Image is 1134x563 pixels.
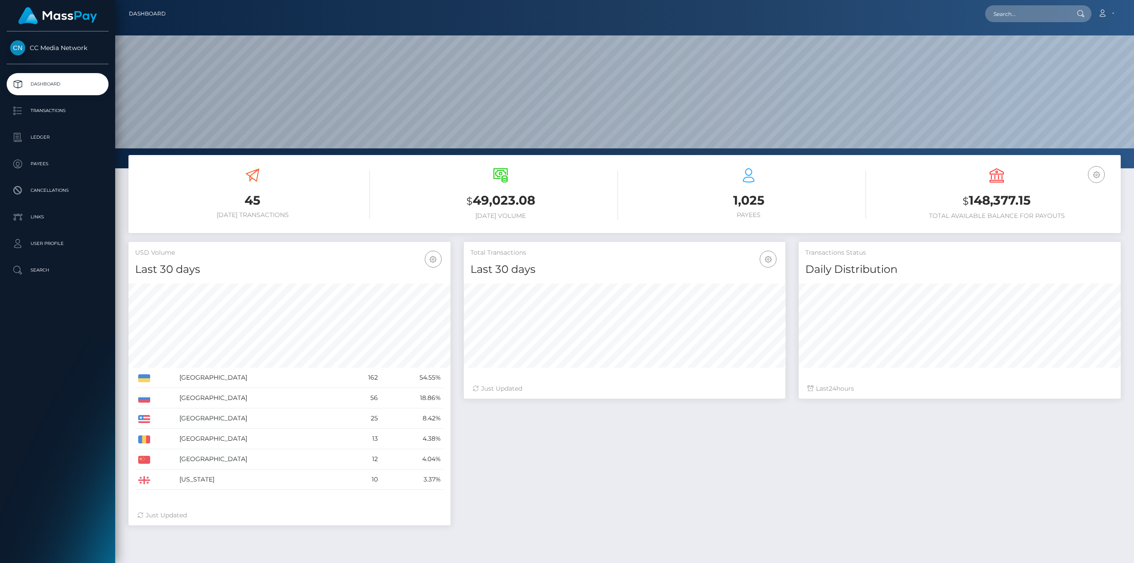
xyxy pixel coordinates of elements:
[7,179,109,202] a: Cancellations
[7,259,109,281] a: Search
[176,388,345,408] td: [GEOGRAPHIC_DATA]
[138,435,150,443] img: RO.png
[176,408,345,429] td: [GEOGRAPHIC_DATA]
[381,388,443,408] td: 18.86%
[176,449,345,470] td: [GEOGRAPHIC_DATA]
[383,192,618,210] h3: 49,023.08
[383,212,618,220] h6: [DATE] Volume
[18,7,97,24] img: MassPay Logo
[963,195,969,207] small: $
[138,456,150,464] img: CN.png
[10,131,105,144] p: Ledger
[345,388,381,408] td: 56
[381,368,443,388] td: 54.55%
[805,248,1114,257] h5: Transactions Status
[10,184,105,197] p: Cancellations
[345,470,381,490] td: 10
[805,262,1114,277] h4: Daily Distribution
[470,248,779,257] h5: Total Transactions
[381,429,443,449] td: 4.38%
[138,476,150,484] img: GE.png
[7,126,109,148] a: Ledger
[808,384,1112,393] div: Last hours
[10,210,105,224] p: Links
[135,248,444,257] h5: USD Volume
[7,44,109,52] span: CC Media Network
[345,449,381,470] td: 12
[7,73,109,95] a: Dashboard
[985,5,1068,22] input: Search...
[176,368,345,388] td: [GEOGRAPHIC_DATA]
[345,408,381,429] td: 25
[129,4,166,23] a: Dashboard
[138,395,150,403] img: RU.png
[7,153,109,175] a: Payees
[10,237,105,250] p: User Profile
[473,384,777,393] div: Just Updated
[138,415,150,423] img: US.png
[10,78,105,91] p: Dashboard
[879,192,1114,210] h3: 148,377.15
[879,212,1114,220] h6: Total Available Balance for Payouts
[10,40,25,55] img: CC Media Network
[138,374,150,382] img: UA.png
[466,195,473,207] small: $
[631,192,866,209] h3: 1,025
[10,264,105,277] p: Search
[381,470,443,490] td: 3.37%
[381,408,443,429] td: 8.42%
[7,233,109,255] a: User Profile
[829,384,836,392] span: 24
[176,470,345,490] td: [US_STATE]
[7,100,109,122] a: Transactions
[381,449,443,470] td: 4.04%
[135,192,370,209] h3: 45
[137,511,442,520] div: Just Updated
[631,211,866,219] h6: Payees
[470,262,779,277] h4: Last 30 days
[345,429,381,449] td: 13
[7,206,109,228] a: Links
[345,368,381,388] td: 162
[135,211,370,219] h6: [DATE] Transactions
[176,429,345,449] td: [GEOGRAPHIC_DATA]
[10,104,105,117] p: Transactions
[135,262,444,277] h4: Last 30 days
[10,157,105,171] p: Payees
